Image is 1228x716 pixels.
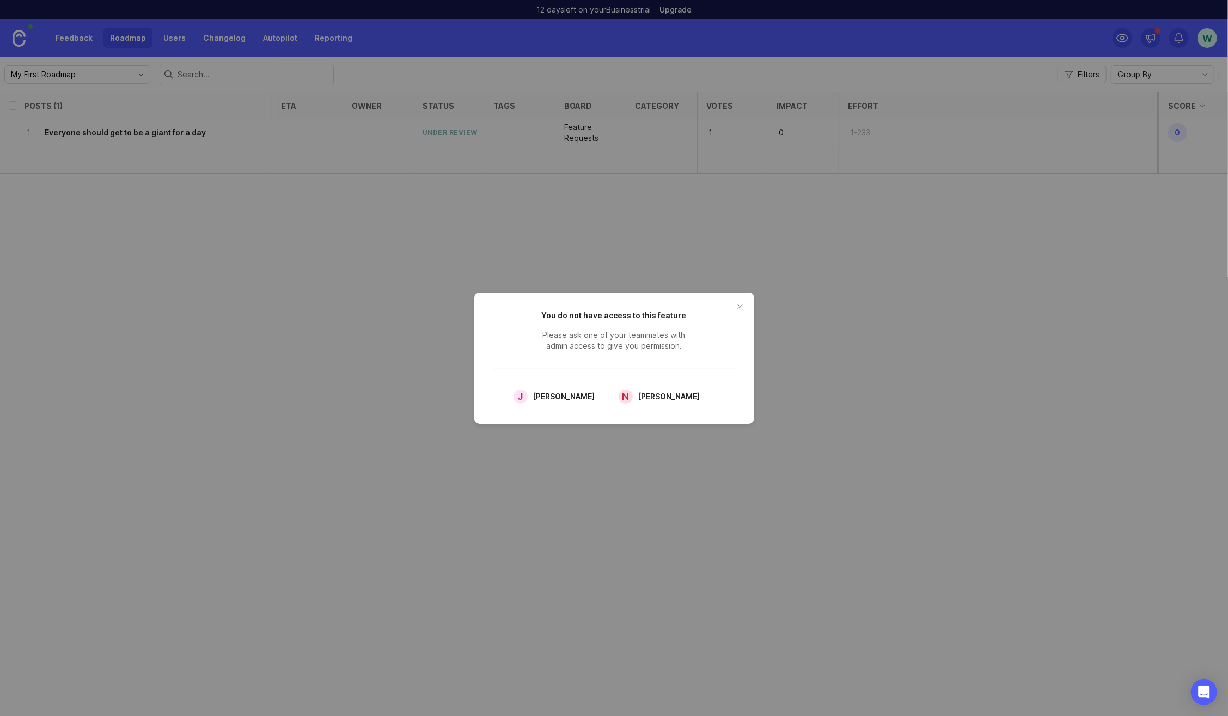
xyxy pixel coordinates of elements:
[619,390,633,404] div: N
[514,390,528,404] div: J
[509,387,608,406] a: J[PERSON_NAME]
[533,391,595,403] span: [PERSON_NAME]
[731,298,749,316] button: close button
[533,330,696,351] span: Please ask one of your teammates with admin access to give you permission.
[533,310,696,321] h2: You do not have access to this feature
[638,391,700,403] span: [PERSON_NAME]
[614,387,713,406] a: N[PERSON_NAME]
[1191,679,1217,705] div: Open Intercom Messenger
